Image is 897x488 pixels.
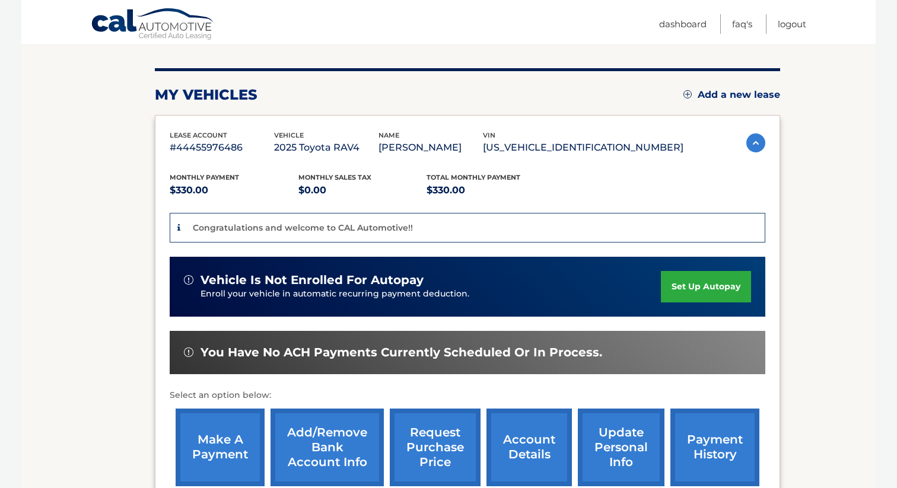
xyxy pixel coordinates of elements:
a: Cal Automotive [91,8,215,42]
a: account details [486,409,572,486]
a: make a payment [176,409,265,486]
img: add.svg [683,90,692,98]
a: Add/Remove bank account info [271,409,384,486]
a: Add a new lease [683,89,780,101]
p: $330.00 [170,182,298,199]
img: accordion-active.svg [746,133,765,152]
img: alert-white.svg [184,275,193,285]
span: vin [483,131,495,139]
span: Total Monthly Payment [427,173,520,181]
p: $0.00 [298,182,427,199]
a: update personal info [578,409,664,486]
span: You have no ACH payments currently scheduled or in process. [201,345,602,360]
span: Monthly Payment [170,173,239,181]
span: lease account [170,131,227,139]
span: Monthly sales Tax [298,173,371,181]
p: Congratulations and welcome to CAL Automotive!! [193,222,413,233]
h2: my vehicles [155,86,257,104]
p: Enroll your vehicle in automatic recurring payment deduction. [201,288,661,301]
p: #44455976486 [170,139,274,156]
a: Logout [778,14,806,34]
img: alert-white.svg [184,347,193,357]
span: vehicle is not enrolled for autopay [201,273,424,288]
a: request purchase price [390,409,481,486]
span: name [378,131,399,139]
span: vehicle [274,131,304,139]
p: Select an option below: [170,388,765,403]
p: [US_VEHICLE_IDENTIFICATION_NUMBER] [483,139,683,156]
a: Dashboard [659,14,707,34]
p: [PERSON_NAME] [378,139,483,156]
p: $330.00 [427,182,555,199]
a: payment history [670,409,759,486]
a: set up autopay [661,271,751,302]
a: FAQ's [732,14,752,34]
p: 2025 Toyota RAV4 [274,139,378,156]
